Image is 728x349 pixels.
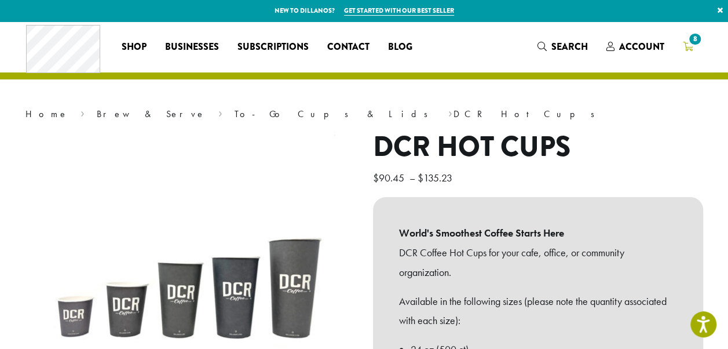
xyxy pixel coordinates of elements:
span: Blog [388,40,412,54]
span: › [448,103,452,121]
span: Account [619,40,664,53]
a: Home [25,108,68,120]
span: 8 [687,31,703,47]
nav: Breadcrumb [25,107,703,121]
a: Search [528,37,597,56]
a: Get started with our best seller [344,6,454,16]
span: – [409,171,415,184]
span: $ [418,171,423,184]
p: Available in the following sizes (please note the quantity associated with each size): [399,292,677,331]
span: Subscriptions [237,40,309,54]
h1: DCR Hot Cups [373,130,703,164]
a: To-Go Cups & Lids [235,108,436,120]
bdi: 135.23 [418,171,455,184]
span: $ [373,171,379,184]
p: DCR Coffee Hot Cups for your cafe, office, or community organization. [399,243,677,282]
b: World's Smoothest Coffee Starts Here [399,223,677,243]
a: Brew & Serve [97,108,206,120]
span: › [218,103,222,121]
span: Contact [327,40,370,54]
a: Shop [112,38,156,56]
span: Businesses [165,40,219,54]
span: Shop [122,40,147,54]
span: Search [551,40,588,53]
bdi: 90.45 [373,171,407,184]
span: › [81,103,85,121]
